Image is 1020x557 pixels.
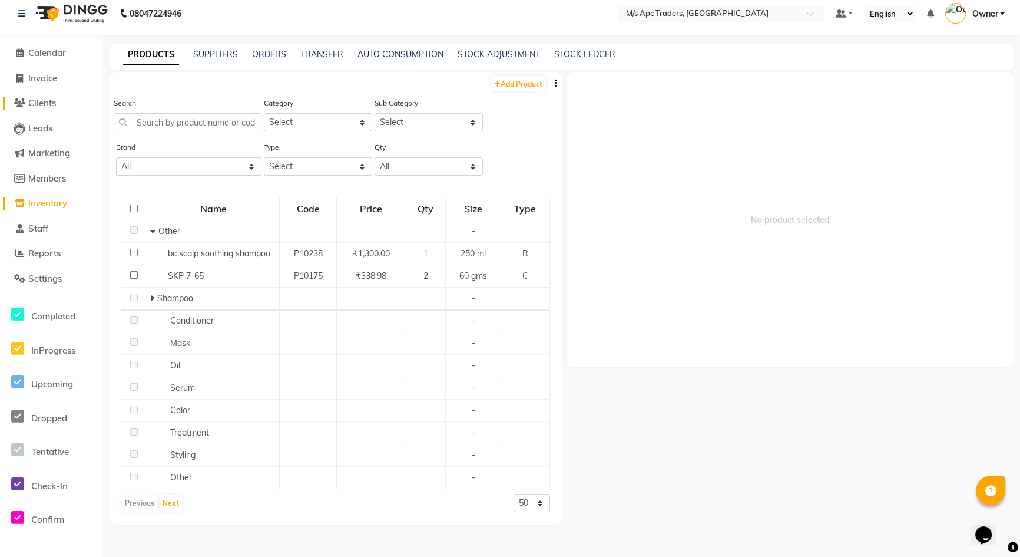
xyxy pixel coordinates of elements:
img: Owner [945,3,966,24]
label: Brand [116,142,135,153]
span: - [472,450,475,460]
span: C [522,271,528,281]
div: Name [148,198,279,219]
span: - [472,338,475,348]
span: ₹338.98 [356,271,386,281]
span: - [472,427,475,438]
span: Other [170,472,192,483]
span: P10238 [294,248,323,259]
span: Expand Row [150,293,157,304]
span: - [472,360,475,371]
span: Staff [28,223,48,234]
span: Mask [170,338,190,348]
span: Settings [28,273,62,284]
span: Treatment [170,427,209,438]
a: Leads [3,122,100,136]
a: STOCK LEDGER [554,49,615,60]
span: P10175 [294,271,323,281]
span: R [522,248,528,259]
a: PRODUCTS [123,44,179,65]
a: Add Product [491,76,545,91]
span: Collapse Row [150,226,158,236]
span: - [472,405,475,416]
span: - [472,315,475,326]
a: Settings [3,272,100,286]
span: Reports [28,248,61,259]
span: Members [28,173,66,184]
a: ORDERS [252,49,286,60]
a: AUTO CONSUMPTION [357,49,443,60]
span: - [472,293,475,304]
a: Clients [3,97,100,110]
a: Staff [3,222,100,236]
span: Check-In [31,480,68,492]
span: Owner [972,8,998,20]
span: Styling [170,450,196,460]
div: Code [280,198,336,219]
span: Clients [28,97,56,108]
a: Inventory [3,197,100,210]
a: Reports [3,247,100,261]
span: bc scalp soothing shampoo [168,248,270,259]
a: Members [3,172,100,186]
span: 1 [423,248,428,259]
span: - [472,226,475,236]
span: Confirm [31,514,64,525]
span: Leads [28,123,52,134]
span: Calendar [28,47,66,58]
a: Invoice [3,72,100,85]
iframe: chat widget [971,510,1008,545]
span: Other [158,226,180,236]
span: Inventory [28,197,67,209]
label: Type [264,142,279,153]
span: Oil [170,360,180,371]
div: Price [337,198,405,219]
div: Size [446,198,500,219]
span: SKP 7-65 [168,271,204,281]
label: Sub Category [375,98,418,108]
a: TRANSFER [300,49,343,60]
button: Next [160,495,182,512]
label: Search [114,98,136,108]
div: Qty [407,198,445,219]
label: Qty [375,142,386,153]
span: 250 ml [461,248,486,259]
span: - [472,383,475,393]
div: Type [502,198,548,219]
span: Completed [31,311,75,322]
span: InProgress [31,345,75,356]
span: No product selected [567,72,1015,367]
a: STOCK ADJUSTMENT [458,49,540,60]
span: Serum [170,383,195,393]
span: Upcoming [31,378,73,390]
a: Marketing [3,147,100,160]
span: ₹1,300.00 [353,248,390,259]
a: SUPPLIERS [193,49,238,60]
span: Shampoo [157,293,193,304]
span: Marketing [28,147,70,159]
span: - [472,472,475,483]
span: Conditioner [170,315,214,326]
span: Tentative [31,446,69,457]
input: Search by product name or code [114,113,261,131]
span: 2 [423,271,428,281]
a: Calendar [3,47,100,60]
span: Color [170,405,190,416]
span: Invoice [28,72,57,84]
span: 60 gms [459,271,487,281]
label: Category [264,98,293,108]
span: Dropped [31,413,67,424]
